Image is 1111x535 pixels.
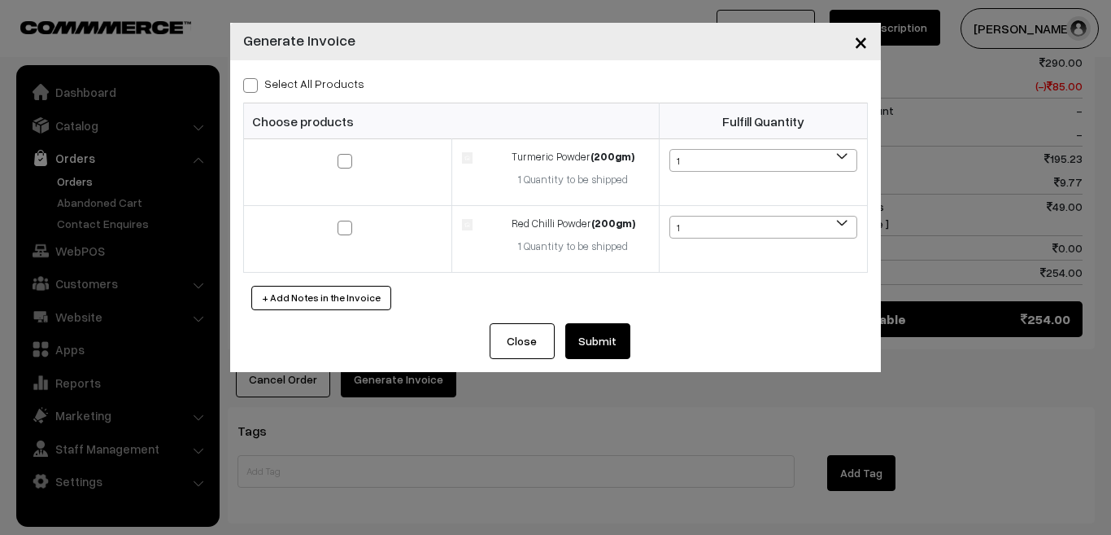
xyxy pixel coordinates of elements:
label: Select all Products [243,75,364,92]
div: 1 Quantity to be shipped [497,239,649,255]
div: Red Chilli Powder [497,216,649,232]
span: 1 [670,150,856,173]
button: Close [490,323,555,359]
strong: (200gm) [590,150,634,163]
button: Submit [565,323,630,359]
img: product.jpg [462,152,473,163]
span: 1 [669,149,857,172]
strong: (200gm) [591,217,635,230]
th: Choose products [244,103,660,139]
button: Close [841,16,881,67]
img: product.jpg [462,219,473,230]
span: × [854,26,868,56]
button: + Add Notes in the Invoice [251,286,391,310]
div: 1 Quantity to be shipped [497,172,649,188]
span: 1 [670,217,856,239]
span: 1 [669,216,857,239]
h4: Generate Invoice [243,29,355,51]
div: Turmeric Powder [497,149,649,165]
th: Fulfill Quantity [660,103,868,139]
